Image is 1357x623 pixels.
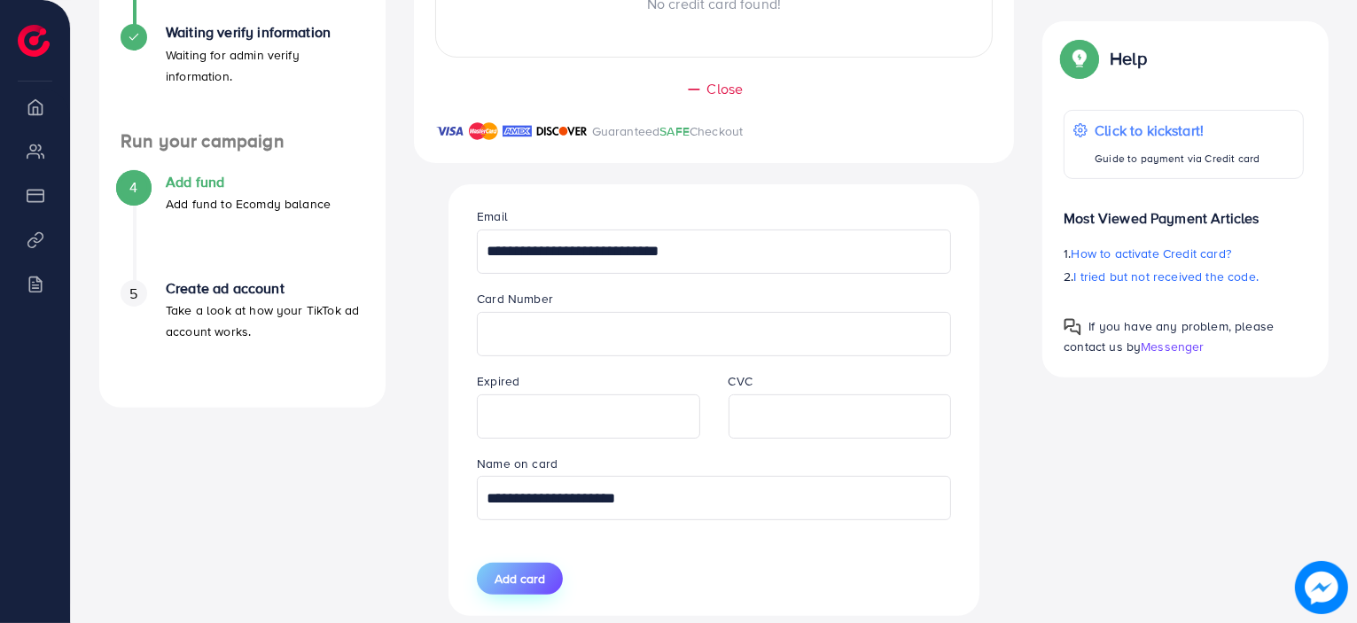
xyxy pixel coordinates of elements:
span: I tried but not received the code. [1074,268,1259,285]
p: Guide to payment via Credit card [1095,148,1260,169]
img: Popup guide [1064,318,1081,336]
iframe: Secure expiration date input frame [487,397,690,436]
li: Waiting verify information [99,24,386,130]
p: 1. [1064,243,1304,264]
label: Email [477,207,508,225]
p: Add fund to Ecomdy balance [166,193,331,214]
span: If you have any problem, please contact us by [1064,317,1274,355]
span: How to activate Credit card? [1072,245,1231,262]
img: brand [469,121,498,142]
span: Add card [495,570,545,588]
h4: Waiting verify information [166,24,364,41]
img: brand [435,121,464,142]
label: Card Number [477,290,553,308]
p: Most Viewed Payment Articles [1064,193,1304,229]
button: Add card [477,563,563,595]
img: logo [18,25,50,57]
span: Messenger [1141,338,1204,355]
p: Help [1110,48,1147,69]
iframe: Secure CVC input frame [738,397,941,436]
h4: Add fund [166,174,331,191]
h4: Run your campaign [99,130,386,152]
h4: Create ad account [166,280,364,297]
span: 5 [129,284,137,304]
img: brand [536,121,588,142]
p: Guaranteed Checkout [592,121,744,142]
span: Close [707,79,744,99]
p: Waiting for admin verify information. [166,44,364,87]
iframe: Secure card number input frame [487,315,941,354]
p: Click to kickstart! [1095,120,1260,141]
li: Create ad account [99,280,386,386]
span: SAFE [659,122,690,140]
li: Add fund [99,174,386,280]
img: Popup guide [1064,43,1096,74]
img: brand [503,121,532,142]
p: 2. [1064,266,1304,287]
span: 4 [129,177,137,198]
label: Name on card [477,455,558,472]
label: Expired [477,372,519,390]
p: Take a look at how your TikTok ad account works. [166,300,364,342]
label: CVC [729,372,753,390]
img: image [1295,561,1348,614]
